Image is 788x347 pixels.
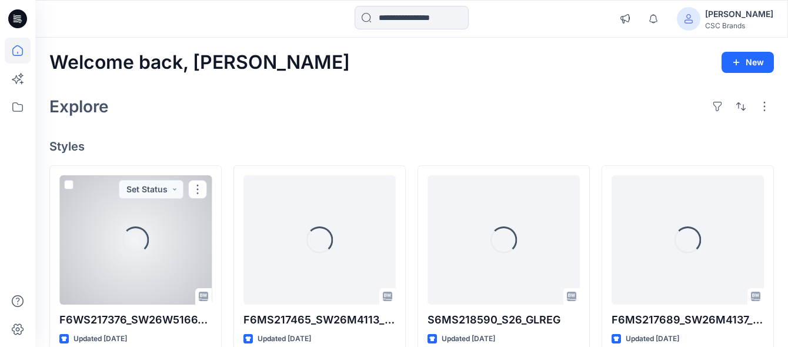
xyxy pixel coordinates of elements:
[684,14,693,24] svg: avatar
[49,97,109,116] h2: Explore
[49,139,774,154] h4: Styles
[612,312,764,328] p: F6MS217689_SW26M4137_F26_GLREG
[626,333,679,345] p: Updated [DATE]
[705,7,773,21] div: [PERSON_NAME]
[428,312,580,328] p: S6MS218590_S26_GLREG
[722,52,774,73] button: New
[49,52,350,74] h2: Welcome back, [PERSON_NAME]
[705,21,773,30] div: CSC Brands
[74,333,127,345] p: Updated [DATE]
[59,312,212,328] p: F6WS217376_SW26W5166_F26_GLACT
[258,333,311,345] p: Updated [DATE]
[442,333,495,345] p: Updated [DATE]
[243,312,396,328] p: F6MS217465_SW26M4113_F26_GLREG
